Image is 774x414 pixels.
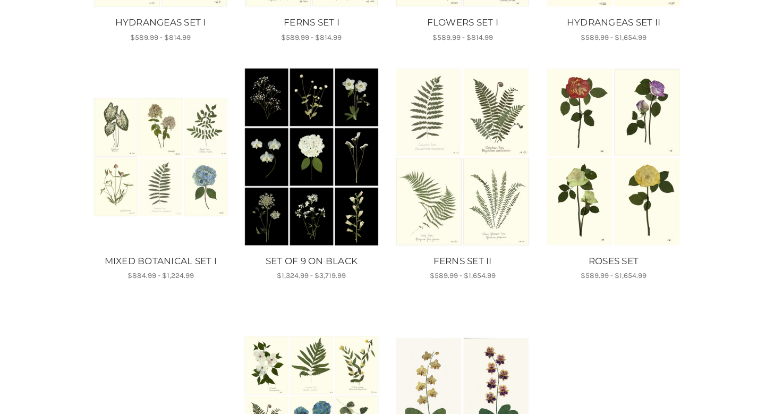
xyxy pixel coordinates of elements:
img: Unframed [394,67,531,247]
img: Unframed [545,67,682,247]
a: HYDRANGEAS SET I, Price range from $589.99 to $814.99 [91,16,231,30]
a: HYDRANGEAS SET II, Price range from $589.99 to $1,654.99 [543,16,683,30]
span: $589.99 - $814.99 [432,33,493,42]
span: $589.99 - $814.99 [281,33,342,42]
a: ROSES SET, Price range from $589.99 to $1,654.99 [543,255,683,268]
img: Unframed [92,97,229,217]
span: $589.99 - $1,654.99 [581,271,647,280]
span: $1,324.99 - $3,719.99 [277,271,346,280]
span: $589.99 - $1,654.99 [430,271,496,280]
span: $589.99 - $1,654.99 [581,33,647,42]
span: $589.99 - $814.99 [130,33,191,42]
a: FERNS SET II, Price range from $589.99 to $1,654.99 [394,67,531,247]
a: MIXED BOTANICAL SET I, Price range from $884.99 to $1,224.99 [91,255,231,268]
a: FERNS SET II, Price range from $589.99 to $1,654.99 [393,255,532,268]
a: FERNS SET I, Price range from $589.99 to $814.99 [242,16,381,30]
span: $884.99 - $1,224.99 [127,271,194,280]
a: ROSES SET, Price range from $589.99 to $1,654.99 [545,67,682,247]
a: MIXED BOTANICAL SET I, Price range from $884.99 to $1,224.99 [92,67,229,247]
a: FLOWERS SET I, Price range from $589.99 to $814.99 [393,16,532,30]
img: Unframed [243,67,380,247]
a: SET OF 9 ON BLACK, Price range from $1,324.99 to $3,719.99 [242,255,381,268]
a: SET OF 9 ON BLACK, Price range from $1,324.99 to $3,719.99 [243,67,380,247]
